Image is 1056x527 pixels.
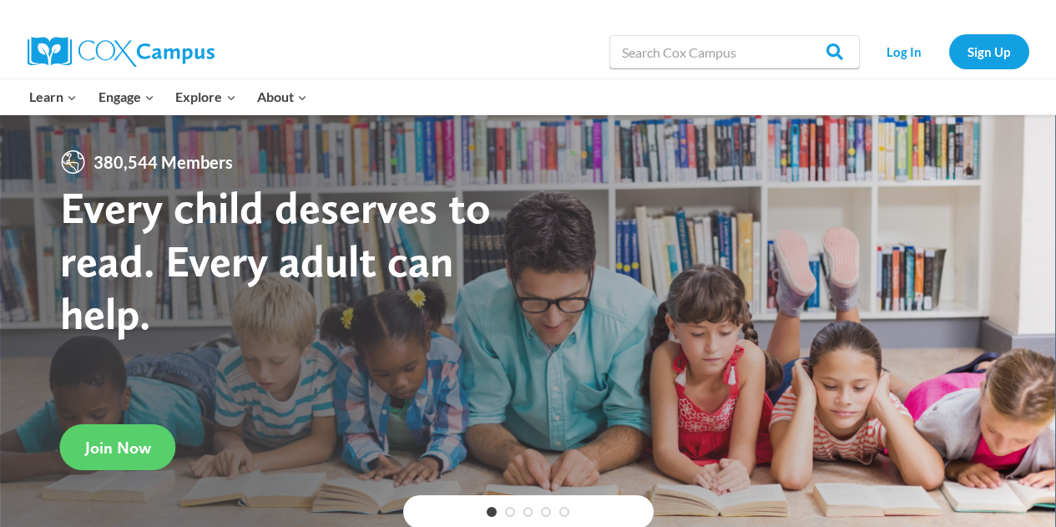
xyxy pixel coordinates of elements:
a: 5 [559,507,569,517]
a: Log In [868,34,941,68]
span: Join Now [85,438,151,458]
a: Sign Up [949,34,1029,68]
span: 380,544 Members [87,149,240,175]
img: Cox Campus [28,37,215,67]
span: Learn [29,86,77,108]
nav: Primary Navigation [19,79,318,114]
span: Explore [175,86,235,108]
a: Join Now [60,424,176,470]
span: Engage [99,86,154,108]
span: About [257,86,307,108]
nav: Secondary Navigation [868,34,1029,68]
a: 2 [505,507,515,517]
a: 1 [487,507,497,517]
a: 3 [523,507,533,517]
strong: Every child deserves to read. Every adult can help. [60,180,491,340]
a: 4 [541,507,551,517]
input: Search Cox Campus [609,35,860,68]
